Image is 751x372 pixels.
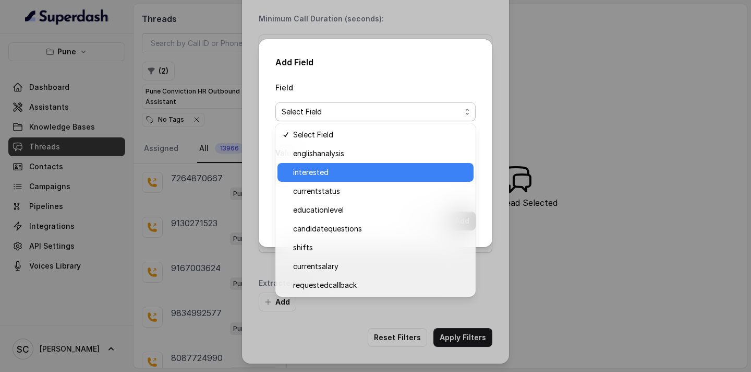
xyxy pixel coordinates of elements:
span: interested [293,166,467,179]
span: educationlevel [293,204,467,216]
span: currentsalary [293,260,467,273]
span: candidatequestions [293,223,467,235]
span: englishanalysis [293,147,467,160]
span: requestedcallback [293,279,467,292]
span: currentstatus [293,185,467,197]
button: Select Field [275,102,476,121]
span: Select Field [293,129,467,141]
span: shifts [293,241,467,254]
span: Select Field [282,106,461,118]
div: Select Field [275,123,476,297]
